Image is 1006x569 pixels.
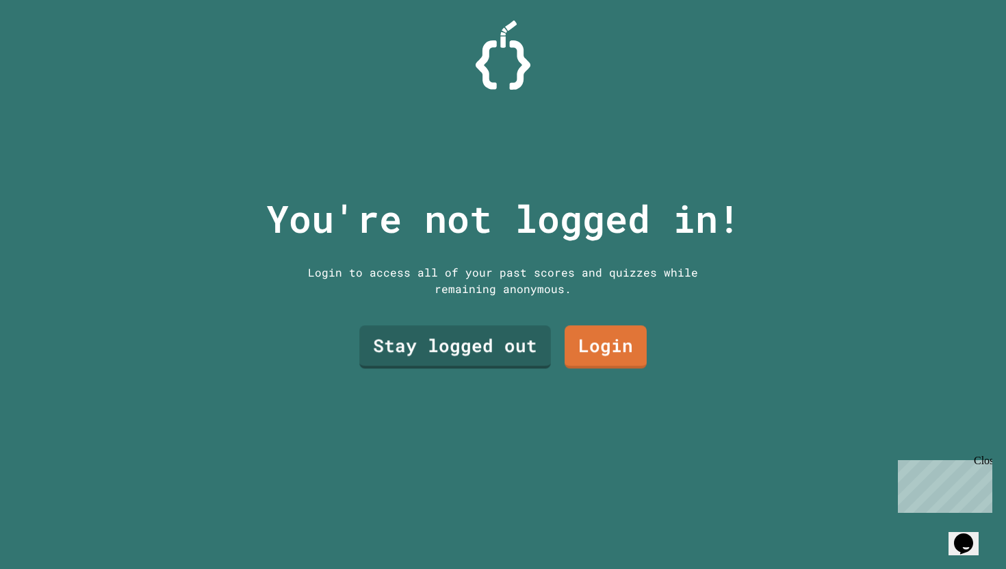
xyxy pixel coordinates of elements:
iframe: chat widget [949,514,992,555]
iframe: chat widget [892,455,992,513]
p: You're not logged in! [266,190,740,247]
img: Logo.svg [476,21,530,90]
div: Login to access all of your past scores and quizzes while remaining anonymous. [298,264,708,297]
a: Login [565,326,647,369]
a: Stay logged out [359,326,551,369]
div: Chat with us now!Close [5,5,94,87]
